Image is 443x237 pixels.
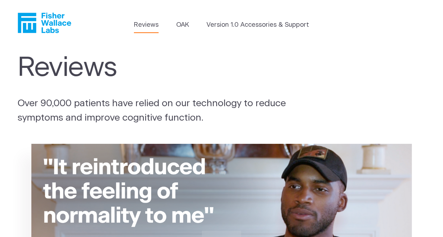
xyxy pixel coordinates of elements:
[207,20,309,30] a: Version 1.0 Accessories & Support
[18,13,71,33] a: Fisher Wallace
[134,20,159,30] a: Reviews
[18,96,293,125] p: Over 90,000 patients have relied on our technology to reduce symptoms and improve cognitive funct...
[176,20,189,30] a: OAK
[18,52,300,83] h1: Reviews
